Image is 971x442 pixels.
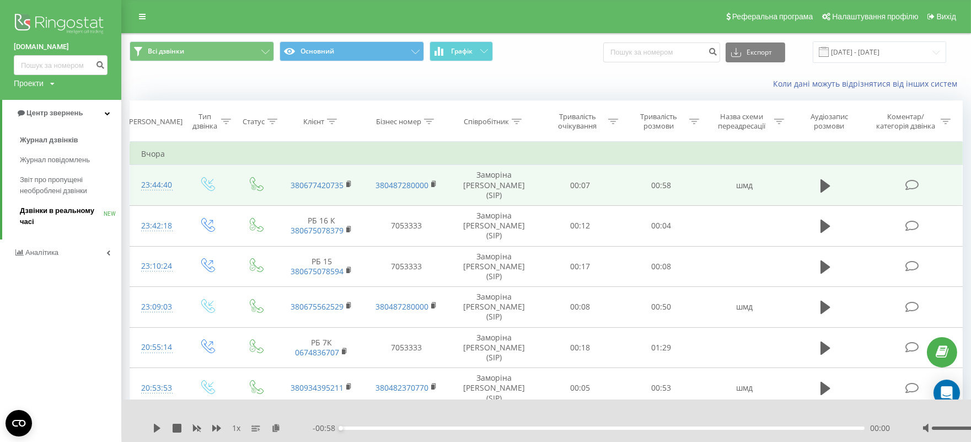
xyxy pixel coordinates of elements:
td: Заморіна [PERSON_NAME] (SIP) [448,327,539,368]
button: Експорт [726,42,785,62]
div: Співробітник [464,117,509,126]
button: Всі дзвінки [130,41,274,61]
a: Коли дані можуть відрізнятися вiд інших систем [773,78,963,89]
div: Назва схеми переадресації [712,112,771,131]
img: Ringostat logo [14,11,108,39]
td: Заморіна [PERSON_NAME] (SIP) [448,287,539,328]
div: 23:44:40 [141,174,171,196]
a: 380487280000 [375,180,428,190]
td: шмд [702,287,786,328]
a: Журнал дзвінків [20,130,121,150]
td: Заморіна [PERSON_NAME] (SIP) [448,368,539,409]
td: 7053333 [364,327,448,368]
td: 00:04 [621,205,702,246]
td: 7053333 [364,246,448,287]
button: Open CMP widget [6,410,32,436]
span: Графік [451,47,473,55]
span: Вихід [937,12,956,21]
td: 00:53 [621,368,702,409]
span: Журнал дзвінків [20,135,78,146]
td: Вчора [130,143,963,165]
td: шмд [702,165,786,206]
a: Центр звернень [2,100,121,126]
button: Графік [430,41,493,61]
span: Дзвінки в реальному часі [20,205,104,227]
td: 00:50 [621,287,702,328]
div: Бізнес номер [376,117,421,126]
div: Проекти [14,78,44,89]
div: Тривалість очікування [550,112,605,131]
td: 00:05 [539,368,620,409]
div: Коментар/категорія дзвінка [873,112,938,131]
a: 380675078594 [291,266,344,276]
td: 00:18 [539,327,620,368]
td: РБ 16 К [280,205,364,246]
div: 20:55:14 [141,337,171,358]
span: Аналiтика [25,248,58,257]
a: Дзвінки в реальному часіNEW [20,201,121,232]
div: [PERSON_NAME] [127,117,183,126]
td: 00:07 [539,165,620,206]
div: Аудіозапис розмови [797,112,862,131]
td: 7053333 [364,205,448,246]
td: Заморіна [PERSON_NAME] (SIP) [448,205,539,246]
a: Журнал повідомлень [20,150,121,170]
div: 23:42:18 [141,215,171,237]
div: Клієнт [303,117,324,126]
td: 01:29 [621,327,702,368]
a: 380934395211 [291,382,344,393]
input: Пошук за номером [603,42,720,62]
span: 00:00 [870,423,890,434]
td: шмд [702,368,786,409]
td: 00:58 [621,165,702,206]
td: РБ 15 [280,246,364,287]
div: Тривалість розмови [631,112,686,131]
div: Статус [243,117,265,126]
span: Центр звернень [26,109,83,117]
span: Журнал повідомлень [20,155,90,166]
input: Пошук за номером [14,55,108,75]
a: 380675562529 [291,301,344,312]
span: - 00:58 [313,423,341,434]
a: 380487280000 [375,301,428,312]
a: [DOMAIN_NAME] [14,41,108,52]
a: 380677420735 [291,180,344,190]
div: Open Intercom Messenger [934,380,960,406]
td: Заморіна [PERSON_NAME] (SIP) [448,165,539,206]
span: 1 x [232,423,240,434]
button: Основний [280,41,424,61]
div: 23:09:03 [141,296,171,318]
span: Реферальна програма [732,12,813,21]
span: Звіт про пропущені необроблені дзвінки [20,174,116,196]
td: 00:12 [539,205,620,246]
a: 0674836707 [295,347,339,358]
span: Налаштування профілю [832,12,918,21]
td: Заморіна [PERSON_NAME] (SIP) [448,246,539,287]
a: 380482370770 [375,382,428,393]
div: 20:53:53 [141,377,171,399]
div: Accessibility label [339,426,343,430]
a: 380675078379 [291,225,344,236]
span: Всі дзвінки [148,47,184,56]
td: 00:08 [621,246,702,287]
a: Звіт про пропущені необроблені дзвінки [20,170,121,201]
div: 23:10:24 [141,255,171,277]
td: РБ 7К [280,327,364,368]
td: 00:08 [539,287,620,328]
div: Тип дзвінка [192,112,218,131]
td: 00:17 [539,246,620,287]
